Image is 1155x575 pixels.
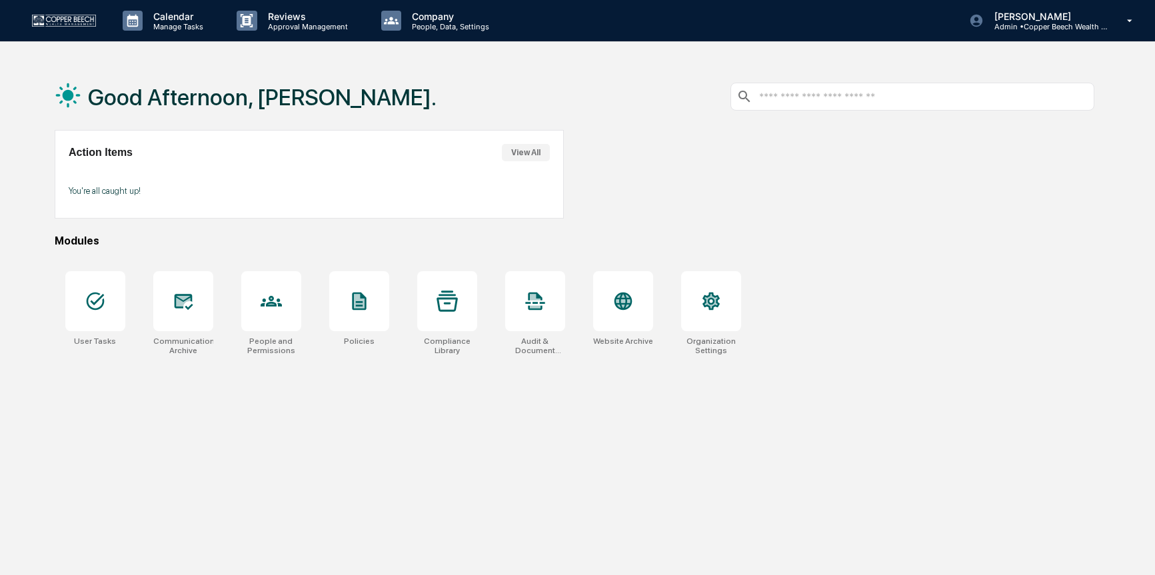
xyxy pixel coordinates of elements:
div: Audit & Document Logs [505,336,565,355]
button: View All [502,144,550,161]
div: Modules [55,235,1094,247]
p: People, Data, Settings [401,22,496,31]
div: Website Archive [593,336,653,346]
h2: Action Items [69,147,133,159]
p: Company [401,11,496,22]
h1: Good Afternoon, [PERSON_NAME]. [88,84,437,111]
p: Approval Management [257,22,355,31]
p: Reviews [257,11,355,22]
div: People and Permissions [241,336,301,355]
p: Manage Tasks [143,22,210,31]
p: [PERSON_NAME] [984,11,1108,22]
div: Communications Archive [153,336,213,355]
p: You're all caught up! [69,186,550,196]
div: Compliance Library [417,336,477,355]
p: Admin • Copper Beech Wealth Management [984,22,1108,31]
div: Organization Settings [681,336,741,355]
p: Calendar [143,11,210,22]
img: logo [32,15,96,26]
div: User Tasks [74,336,116,346]
div: Policies [344,336,375,346]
